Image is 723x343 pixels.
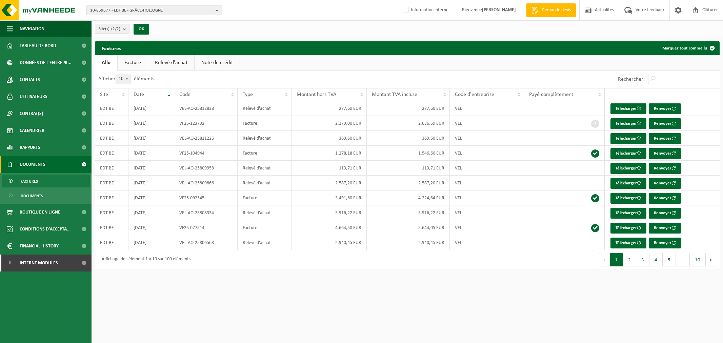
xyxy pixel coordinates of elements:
button: Renvoyer [649,178,681,189]
td: VEL-AO-25809958 [174,161,238,176]
button: 10 [690,253,706,266]
span: Données de l'entrepr... [20,54,72,71]
td: Facture [238,220,292,235]
label: Information interne [401,5,448,15]
a: Télécharger [610,148,646,159]
span: Calendrier [20,122,44,139]
button: 5 [663,253,676,266]
td: 369,60 EUR [292,131,367,146]
strong: [PERSON_NAME] [482,7,516,13]
td: Relevé d'achat [238,131,292,146]
button: Site(s)(2/2) [95,24,129,34]
td: VEL-AO-25811226 [174,131,238,146]
td: VF25-092545 [174,190,238,205]
button: Renvoyer [649,223,681,234]
td: VEL [450,176,524,190]
td: VEL [450,161,524,176]
td: [DATE] [128,205,174,220]
button: 1 [610,253,623,266]
button: 2 [623,253,636,266]
button: Renvoyer [649,103,681,114]
span: Interne modules [20,255,58,271]
td: EDT BE [95,235,128,250]
span: Boutique en ligne [20,204,60,221]
span: Financial History [20,238,59,255]
button: Marquer tout comme lu [657,41,719,55]
td: EDT BE [95,161,128,176]
td: 1.278,18 EUR [292,146,367,161]
td: VEL [450,101,524,116]
td: [DATE] [128,131,174,146]
td: 2.587,20 EUR [292,176,367,190]
span: … [676,253,690,266]
div: Affichage de l'élément 1 à 10 sur 100 éléments [98,254,190,266]
td: VEL [450,220,524,235]
td: VEL [450,235,524,250]
button: 4 [649,253,663,266]
button: Next [706,253,716,266]
td: 277,60 EUR [367,101,450,116]
td: VEL [450,205,524,220]
td: VEL [450,116,524,131]
count: (2/2) [111,27,120,31]
td: 3.491,60 EUR [292,190,367,205]
a: Télécharger [610,178,646,189]
td: VF25-104944 [174,146,238,161]
label: Rechercher: [618,77,645,82]
button: Renvoyer [649,163,681,174]
h2: Factures [95,41,128,55]
a: Télécharger [610,223,646,234]
span: Tableau de bord [20,37,56,54]
td: 3.916,22 EUR [367,205,450,220]
button: Renvoyer [649,133,681,144]
td: Relevé d'achat [238,176,292,190]
span: 10-859677 - EDT BE - GRÂCE-HOLLOGNE [90,5,213,16]
td: 113,71 EUR [367,161,450,176]
td: EDT BE [95,116,128,131]
span: Site(s) [99,24,120,34]
td: Facture [238,146,292,161]
td: 2.636,59 EUR [367,116,450,131]
td: 2.940,45 EUR [292,235,367,250]
button: OK [134,24,149,35]
td: EDT BE [95,220,128,235]
button: Renvoyer [649,238,681,248]
td: 1.546,60 EUR [367,146,450,161]
span: Type [243,92,253,97]
td: Facture [238,116,292,131]
td: EDT BE [95,146,128,161]
button: Renvoyer [649,118,681,129]
td: VEL [450,146,524,161]
td: VEL-AO-25812838 [174,101,238,116]
span: Code d'entreprise [455,92,494,97]
span: Conditions d'accepta... [20,221,71,238]
a: Télécharger [610,193,646,204]
a: Télécharger [610,238,646,248]
td: [DATE] [128,220,174,235]
td: EDT BE [95,131,128,146]
td: [DATE] [128,161,174,176]
td: [DATE] [128,235,174,250]
td: 4.224,84 EUR [367,190,450,205]
td: VEL-AO-25806568 [174,235,238,250]
button: Previous [599,253,610,266]
span: 10 [116,74,130,84]
a: Relevé d'achat [148,55,194,70]
td: VF25-123792 [174,116,238,131]
td: Facture [238,190,292,205]
a: Alle [95,55,117,70]
td: Relevé d'achat [238,101,292,116]
span: Montant hors TVA [297,92,336,97]
span: Factures [21,175,38,188]
td: 113,71 EUR [292,161,367,176]
span: Code [179,92,190,97]
td: EDT BE [95,190,128,205]
td: [DATE] [128,146,174,161]
td: 3.916,22 EUR [292,205,367,220]
td: [DATE] [128,116,174,131]
td: VEL-AO-25809866 [174,176,238,190]
a: Télécharger [610,163,646,174]
td: 369,60 EUR [367,131,450,146]
span: Demande devis [540,7,573,14]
